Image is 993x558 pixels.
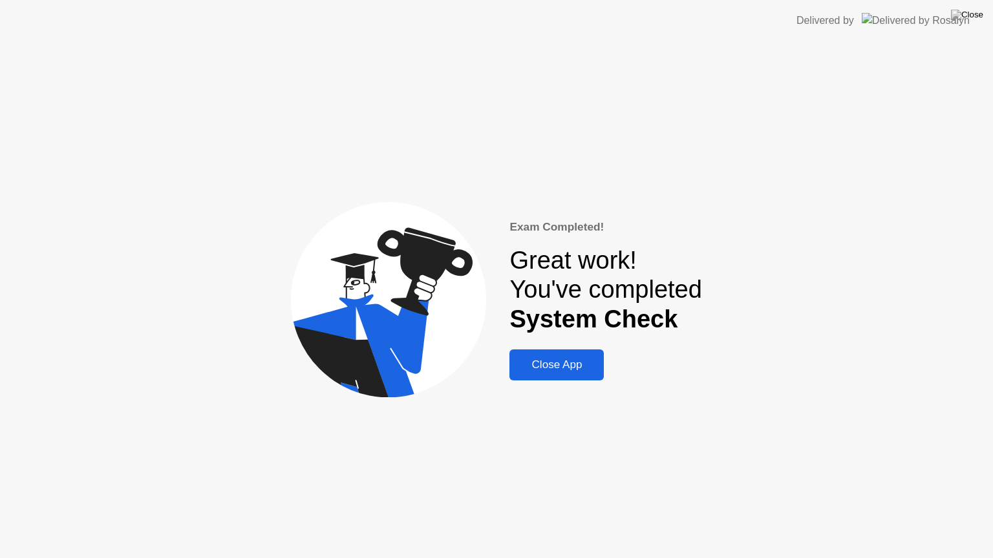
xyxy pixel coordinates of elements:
[862,13,970,28] img: Delivered by Rosalyn
[509,219,701,236] div: Exam Completed!
[509,246,701,335] div: Great work! You've completed
[951,10,983,20] img: Close
[513,358,600,371] div: Close App
[796,13,854,28] div: Delivered by
[509,349,604,380] button: Close App
[509,305,678,333] b: System Check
